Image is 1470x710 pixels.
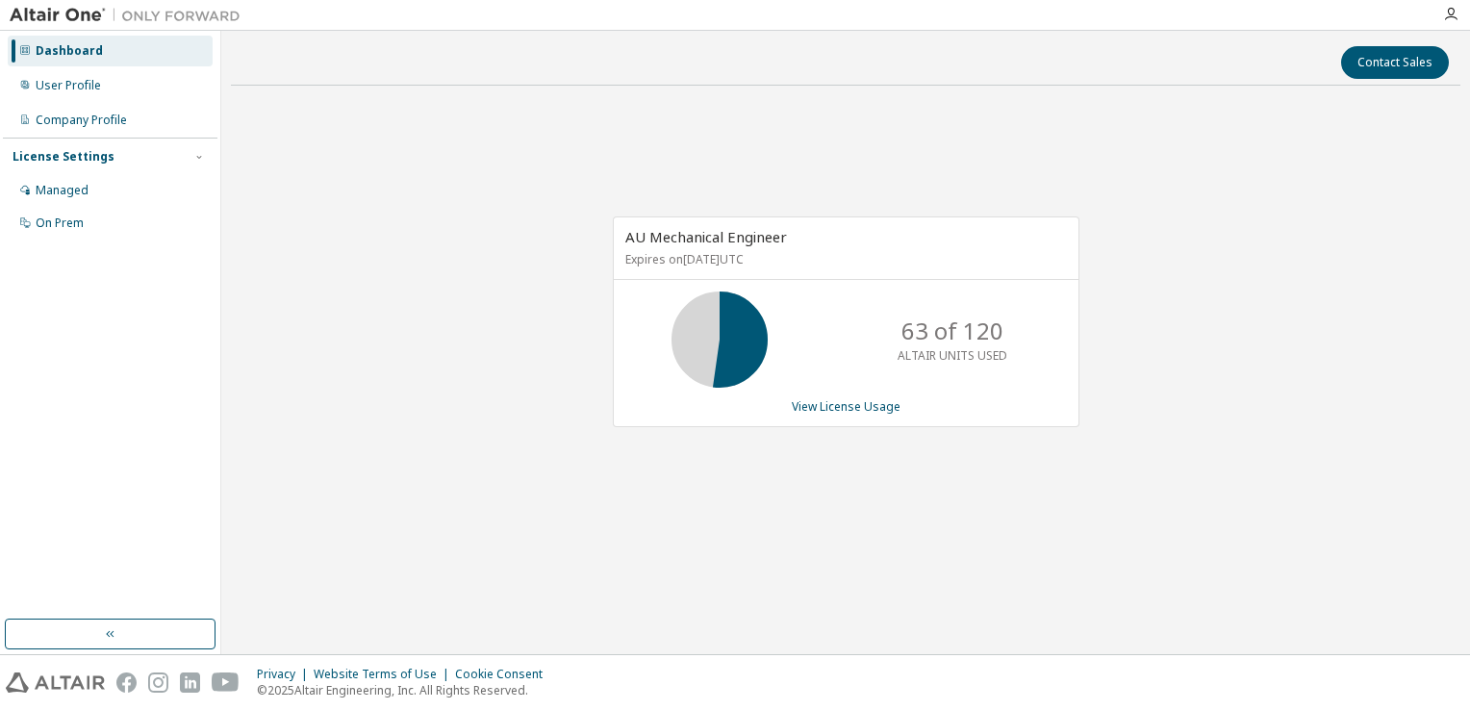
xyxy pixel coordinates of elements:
div: Cookie Consent [455,667,554,682]
div: On Prem [36,216,84,231]
div: Managed [36,183,89,198]
p: 63 of 120 [901,315,1003,347]
img: linkedin.svg [180,672,200,693]
div: Dashboard [36,43,103,59]
div: Privacy [257,667,314,682]
div: License Settings [13,149,114,165]
img: youtube.svg [212,672,240,693]
p: © 2025 Altair Engineering, Inc. All Rights Reserved. [257,682,554,698]
button: Contact Sales [1341,46,1449,79]
p: Expires on [DATE] UTC [625,251,1062,267]
div: User Profile [36,78,101,93]
img: altair_logo.svg [6,672,105,693]
img: Altair One [10,6,250,25]
div: Website Terms of Use [314,667,455,682]
img: facebook.svg [116,672,137,693]
a: View License Usage [792,398,900,415]
span: AU Mechanical Engineer [625,227,787,246]
div: Company Profile [36,113,127,128]
p: ALTAIR UNITS USED [898,347,1007,364]
img: instagram.svg [148,672,168,693]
